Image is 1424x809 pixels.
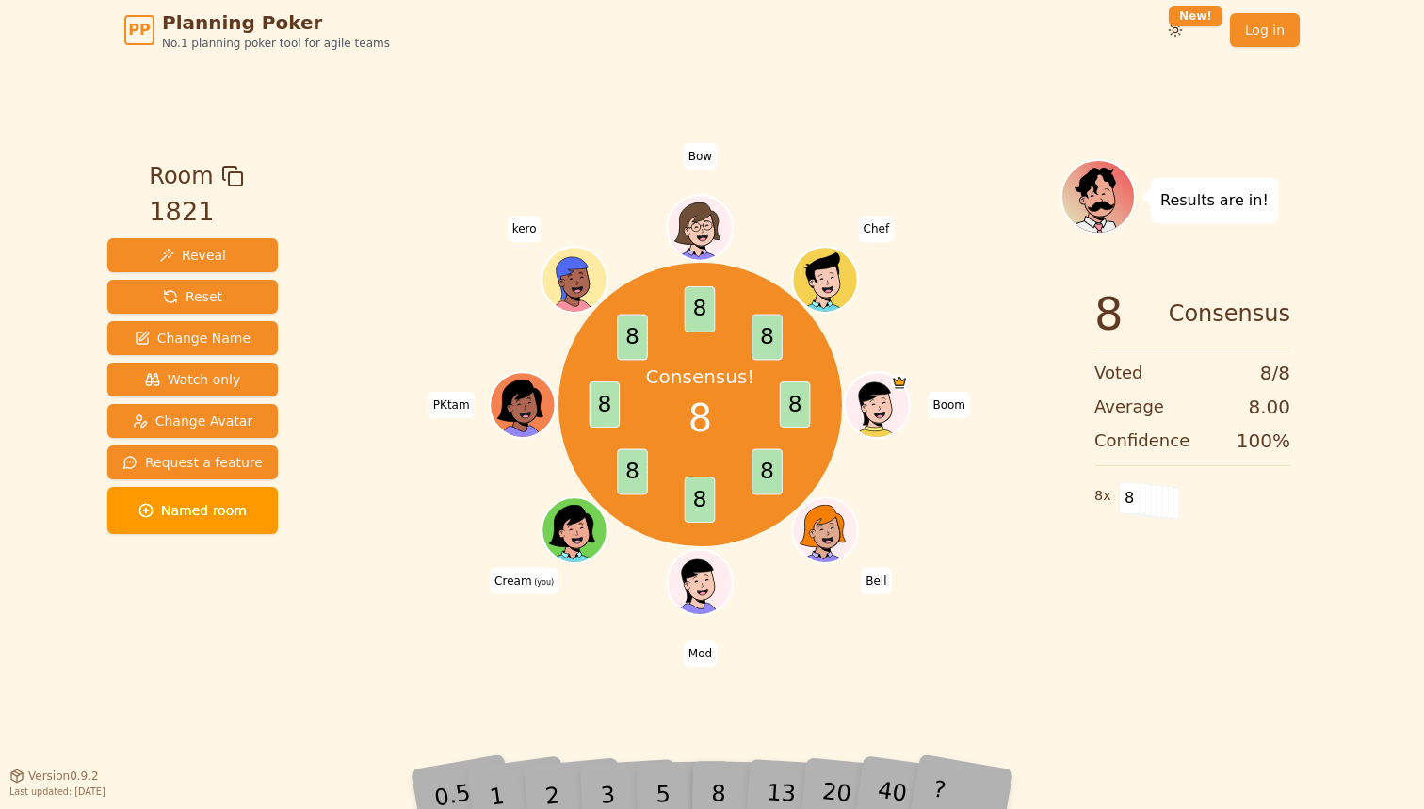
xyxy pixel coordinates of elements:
button: Change Avatar [107,404,278,438]
span: Change Name [135,329,251,348]
button: Change Name [107,321,278,355]
span: 8 [752,315,784,361]
button: Version0.9.2 [9,769,99,784]
button: New! [1158,13,1192,47]
div: New! [1169,6,1222,26]
span: Request a feature [122,453,263,472]
span: Planning Poker [162,9,390,36]
span: Click to change your name [684,142,717,169]
span: Click to change your name [429,392,475,418]
span: 8 [752,449,784,495]
span: 100 % [1237,428,1290,454]
span: Click to change your name [684,640,717,667]
span: No.1 planning poker tool for agile teams [162,36,390,51]
a: PPPlanning PokerNo.1 planning poker tool for agile teams [124,9,390,51]
button: Request a feature [107,445,278,479]
span: 8 / 8 [1260,360,1290,386]
span: 8.00 [1248,394,1290,420]
a: Log in [1230,13,1300,47]
span: 8 [618,449,649,495]
span: Average [1094,394,1164,420]
span: Named room [138,501,247,520]
button: Reveal [107,238,278,272]
button: Watch only [107,363,278,396]
span: Reveal [159,246,226,265]
span: Version 0.9.2 [28,769,99,784]
button: Click to change your avatar [544,499,606,560]
span: Click to change your name [859,216,895,242]
span: Voted [1094,360,1143,386]
span: 8 x [1094,486,1111,507]
span: Click to change your name [508,216,542,242]
span: Watch only [145,370,241,389]
span: 8 [618,315,649,361]
span: 8 [685,477,716,523]
p: Consensus! [646,364,755,390]
span: Change Avatar [133,412,253,430]
span: PP [128,19,150,41]
div: 1821 [149,193,243,232]
span: 8 [780,381,811,428]
span: 8 [1094,291,1124,336]
span: 8 [688,390,712,446]
span: Room [149,159,213,193]
button: Reset [107,280,278,314]
button: Named room [107,487,278,534]
span: Boom is the host [892,374,908,390]
span: 8 [685,286,716,332]
span: Click to change your name [490,567,558,593]
span: 8 [1119,482,1141,514]
span: Click to change your name [861,567,891,593]
span: 8 [590,381,621,428]
p: Results are in! [1160,187,1269,214]
span: Last updated: [DATE] [9,786,105,797]
span: Reset [163,287,222,306]
span: Click to change your name [928,392,970,418]
span: Confidence [1094,428,1189,454]
span: (you) [532,577,555,586]
span: Consensus [1169,291,1290,336]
